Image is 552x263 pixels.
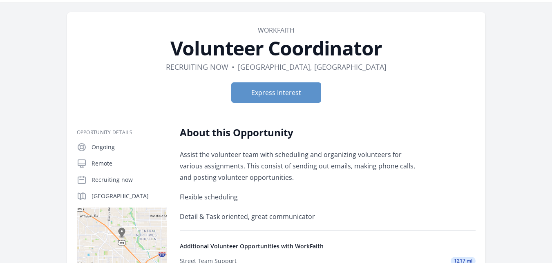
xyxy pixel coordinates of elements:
h2: About this Opportunity [180,126,419,139]
p: Assist the volunteer team with scheduling and organizing volunteers for various assignments. This... [180,149,419,183]
dd: [GEOGRAPHIC_DATA], [GEOGRAPHIC_DATA] [238,61,387,73]
div: • [232,61,235,73]
a: WorkFaith [258,26,295,35]
dd: Recruiting now [166,61,228,73]
p: Ongoing [92,143,167,151]
h1: Volunteer Coordinator [77,38,476,58]
p: [GEOGRAPHIC_DATA] [92,192,167,200]
p: Remote [92,159,167,168]
h4: Additional Volunteer Opportunities with WorkFaith [180,242,476,250]
button: Express Interest [231,82,321,103]
h3: Opportunity Details [77,129,167,136]
p: Detail & Task oriented, great communicator [180,211,419,222]
p: Flexible scheduling [180,191,419,203]
p: Recruiting now [92,176,167,184]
